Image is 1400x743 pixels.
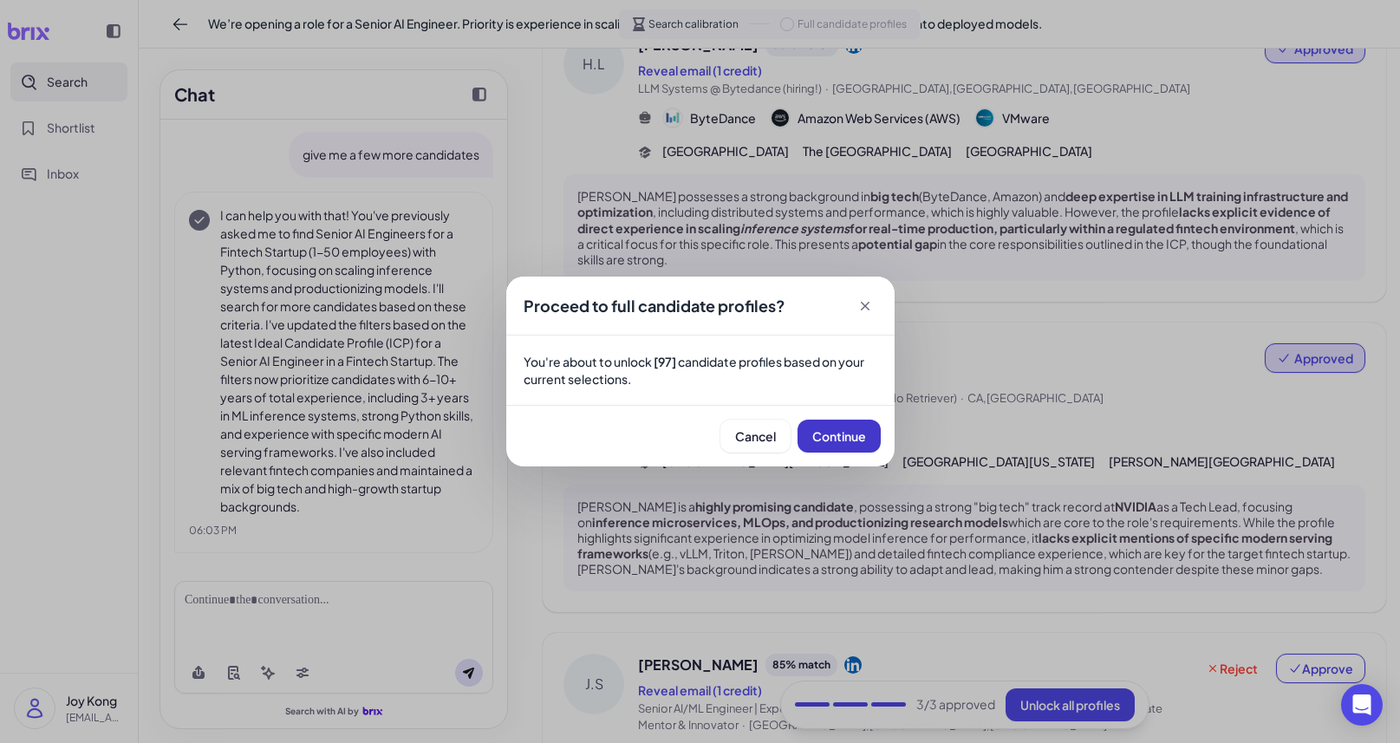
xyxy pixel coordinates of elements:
span: Continue [812,428,866,444]
button: Continue [798,420,881,453]
strong: [97] [654,354,676,369]
button: Cancel [720,420,791,453]
span: Proceed to full candidate profiles? [524,296,785,316]
p: You're about to unlock candidate profiles based on your current selections. [524,353,877,388]
span: Cancel [735,428,776,444]
div: Open Intercom Messenger [1341,684,1383,726]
